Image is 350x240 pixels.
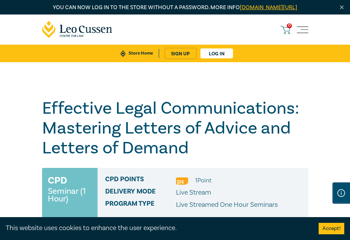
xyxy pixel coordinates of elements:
small: Seminar (1 Hour) [48,187,92,203]
a: [DOMAIN_NAME][URL] [240,4,297,11]
h1: Effective Legal Communications: Mastering Letters of Advice and Letters of Demand [42,98,308,158]
a: sign up [165,48,196,58]
button: Accept cookies [319,223,344,234]
a: Log in [200,48,233,58]
span: CPD Points [105,176,176,185]
li: 1 Point [195,176,212,185]
img: Professional Skills [176,177,188,185]
img: Close [339,4,345,11]
div: This website uses cookies to enhance the user experience. [6,223,307,233]
span: Program type [105,200,176,210]
span: Live Stream [176,188,211,197]
h3: CPD [48,174,67,187]
span: Delivery Mode [105,188,176,198]
p: You can now log in to the store without a password. More info [42,3,308,12]
button: Toggle navigation [297,24,308,35]
span: 0 [287,23,292,28]
p: Live Streamed One Hour Seminars [176,200,278,210]
a: Store Home [115,49,159,58]
img: Information Icon [337,189,345,197]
